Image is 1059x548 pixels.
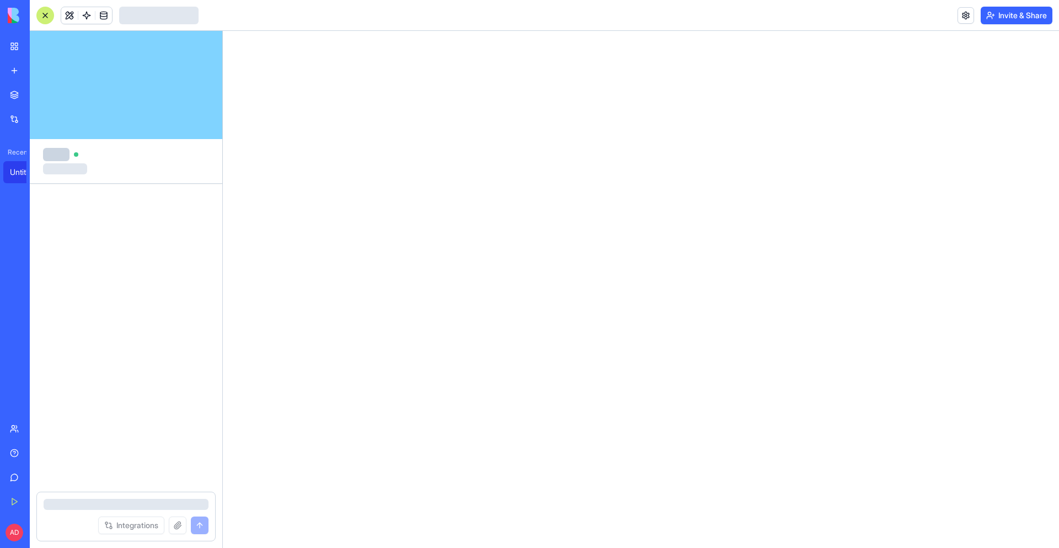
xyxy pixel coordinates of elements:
span: AD [6,524,23,541]
span: Recent [3,148,26,157]
button: Invite & Share [981,7,1052,24]
img: logo [8,8,76,23]
div: Untitled App [10,167,41,178]
a: Untitled App [3,161,47,183]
